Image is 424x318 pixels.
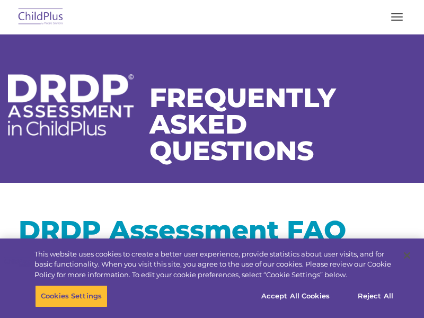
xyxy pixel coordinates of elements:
[395,244,419,267] button: Close
[342,285,409,307] button: Reject All
[149,85,416,164] h1: Frequently Asked Questions
[255,285,335,307] button: Accept All Cookies
[8,74,134,136] img: DRDP Assessment in ChildPlus
[19,217,405,244] h1: DRDP Assessment FAQ
[16,5,66,30] img: ChildPlus by Procare Solutions
[35,285,108,307] button: Cookies Settings
[34,249,394,280] div: This website uses cookies to create a better user experience, provide statistics about user visit...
